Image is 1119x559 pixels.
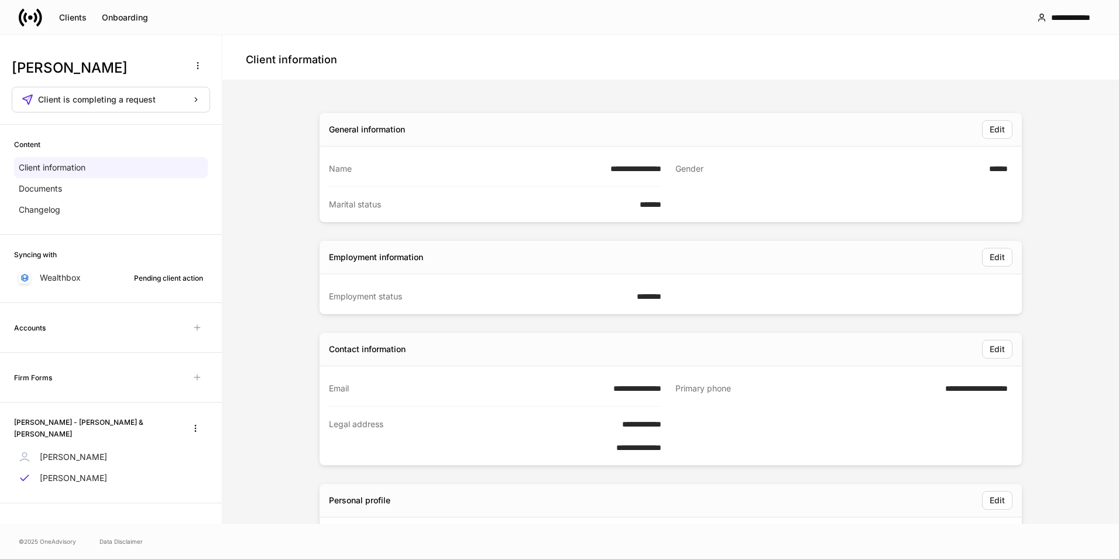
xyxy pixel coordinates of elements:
[14,267,208,288] a: WealthboxPending client action
[329,343,406,355] div: Contact information
[12,87,210,113] button: Client is completing a request
[14,372,52,383] h6: Firm Forms
[14,249,57,260] h6: Syncing with
[990,253,1005,261] div: Edit
[14,178,208,199] a: Documents
[990,125,1005,134] div: Edit
[329,383,606,394] div: Email
[38,96,156,104] span: Client is completing a request
[982,120,1012,139] button: Edit
[329,251,423,263] div: Employment information
[982,340,1012,359] button: Edit
[14,157,208,178] a: Client information
[990,496,1005,505] div: Edit
[246,53,337,67] h4: Client information
[19,204,60,216] p: Changelog
[19,162,85,173] p: Client information
[14,446,208,468] a: [PERSON_NAME]
[14,417,174,439] h6: [PERSON_NAME] - [PERSON_NAME] & [PERSON_NAME]
[14,468,208,489] a: [PERSON_NAME]
[982,491,1012,510] button: Edit
[329,163,603,175] div: Name
[329,291,630,302] div: Employment status
[102,13,148,22] div: Onboarding
[675,383,938,395] div: Primary phone
[40,272,81,284] p: Wealthbox
[14,139,40,150] h6: Content
[94,8,156,27] button: Onboarding
[329,418,609,454] div: Legal address
[52,8,94,27] button: Clients
[990,345,1005,353] div: Edit
[329,199,633,210] div: Marital status
[40,472,107,484] p: [PERSON_NAME]
[12,59,181,77] h3: [PERSON_NAME]
[19,183,62,195] p: Documents
[14,322,46,333] h6: Accounts
[187,367,208,388] span: Unavailable with outstanding requests for information
[99,537,143,546] a: Data Disclaimer
[982,248,1012,267] button: Edit
[675,163,982,175] div: Gender
[134,272,203,284] div: Pending client action
[40,451,107,463] p: [PERSON_NAME]
[59,13,87,22] div: Clients
[187,317,208,338] span: Unavailable with outstanding requests for information
[19,537,76,546] span: © 2025 OneAdvisory
[329,124,405,135] div: General information
[14,199,208,220] a: Changelog
[329,495,390,506] div: Personal profile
